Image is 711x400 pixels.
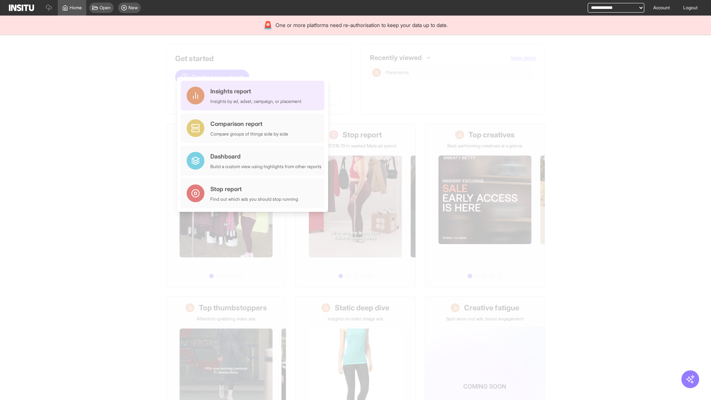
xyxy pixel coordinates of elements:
[263,20,273,30] div: 🚨
[210,87,301,96] div: Insights report
[70,5,82,11] span: Home
[210,164,321,170] div: Build a custom view using highlights from other reports
[210,119,288,128] div: Comparison report
[210,131,288,137] div: Compare groups of things side by side
[9,4,34,11] img: Logo
[100,5,111,11] span: Open
[210,152,321,161] div: Dashboard
[128,5,138,11] span: New
[210,184,298,193] div: Stop report
[210,196,298,202] div: Find out which ads you should stop running
[276,21,448,29] span: One or more platforms need re-authorisation to keep your data up to date.
[210,99,301,104] div: Insights by ad, adset, campaign, or placement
